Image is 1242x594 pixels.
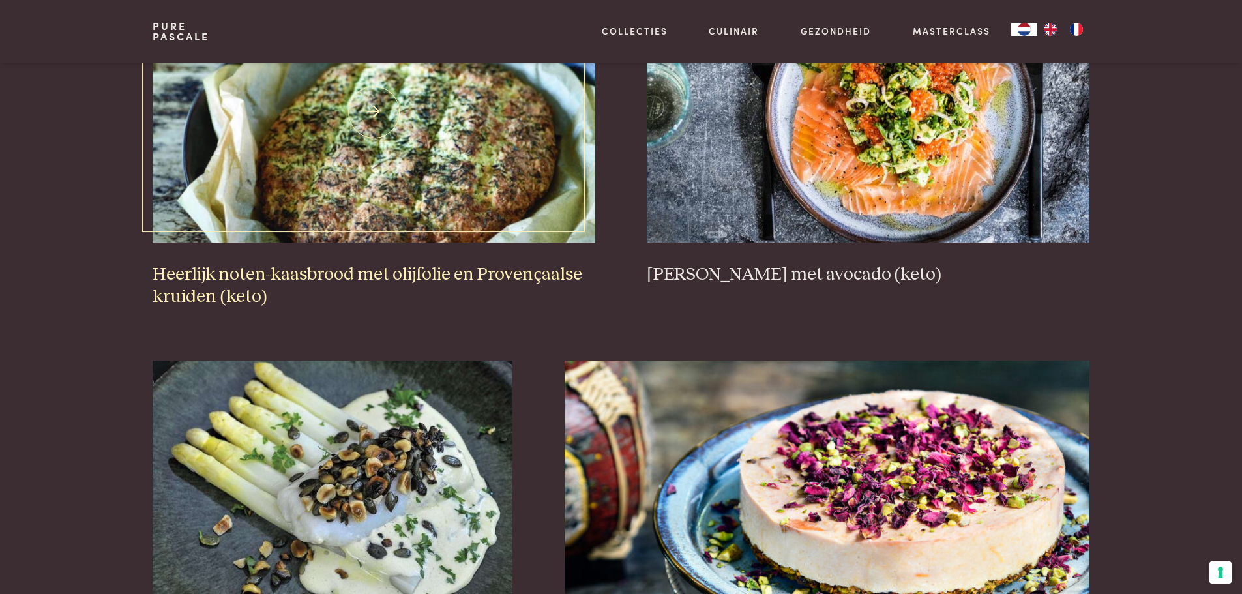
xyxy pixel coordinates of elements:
[913,24,990,38] a: Masterclass
[1037,23,1063,36] a: EN
[153,263,595,308] h3: Heerlijk noten-kaasbrood met olijfolie en Provençaalse kruiden (keto)
[1011,23,1037,36] div: Language
[602,24,668,38] a: Collecties
[1011,23,1089,36] aside: Language selected: Nederlands
[1209,561,1232,584] button: Uw voorkeuren voor toestemming voor trackingtechnologieën
[153,21,209,42] a: PurePascale
[1063,23,1089,36] a: FR
[709,24,759,38] a: Culinair
[1011,23,1037,36] a: NL
[801,24,871,38] a: Gezondheid
[1037,23,1089,36] ul: Language list
[647,263,1089,286] h3: [PERSON_NAME] met avocado (keto)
